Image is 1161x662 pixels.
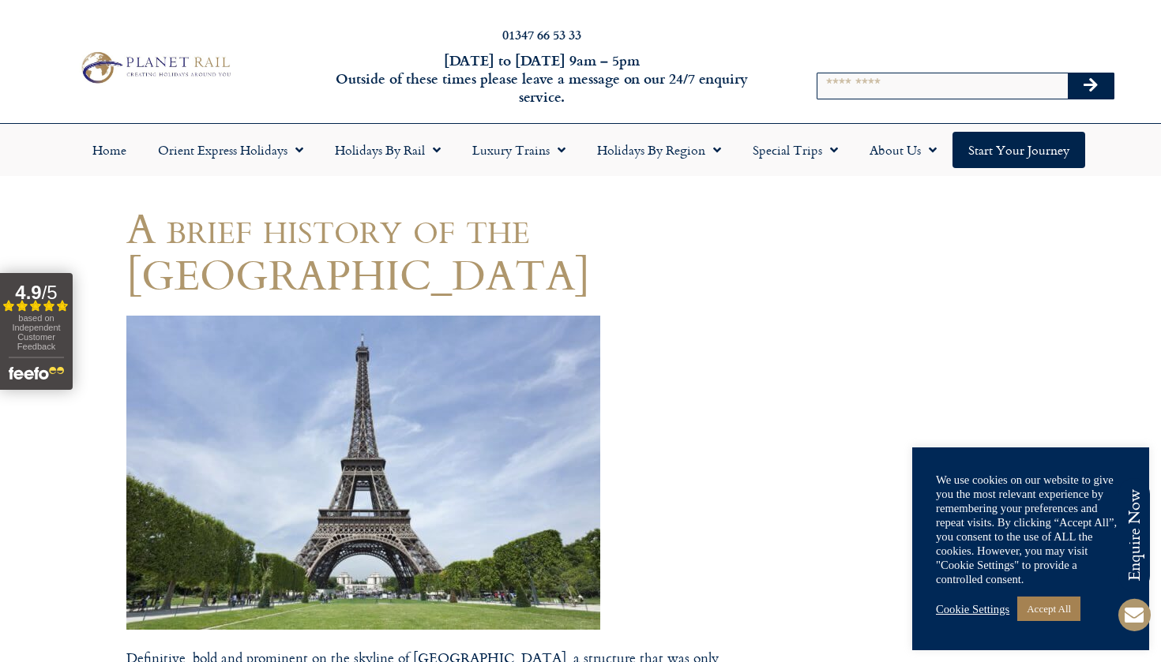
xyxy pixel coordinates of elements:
[319,132,457,168] a: Holidays by Rail
[581,132,737,168] a: Holidays by Region
[142,132,319,168] a: Orient Express Holidays
[126,204,719,297] h1: A brief history of the [GEOGRAPHIC_DATA]
[952,132,1085,168] a: Start your Journey
[1068,73,1114,99] button: Search
[936,602,1009,616] a: Cookie Settings
[737,132,854,168] a: Special Trips
[314,51,770,107] h6: [DATE] to [DATE] 9am – 5pm Outside of these times please leave a message on our 24/7 enquiry serv...
[75,48,234,87] img: Planet Rail Train Holidays Logo
[8,132,1153,168] nav: Menu
[77,132,142,168] a: Home
[457,132,581,168] a: Luxury Trains
[936,473,1125,586] div: We use cookies on our website to give you the most relevant experience by remembering your prefer...
[1017,597,1080,621] a: Accept All
[502,25,581,43] a: 01347 66 53 33
[854,132,952,168] a: About Us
